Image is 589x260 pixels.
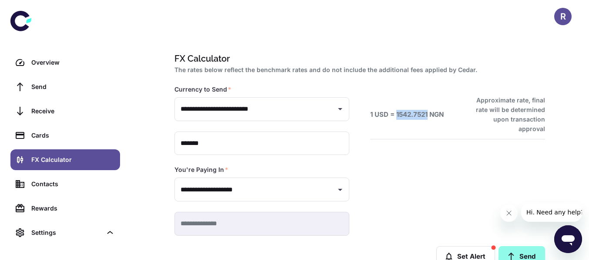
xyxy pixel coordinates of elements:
button: R [554,8,572,25]
div: FX Calculator [31,155,115,165]
h1: FX Calculator [174,52,542,65]
a: Receive [10,101,120,122]
div: Cards [31,131,115,140]
button: Open [334,184,346,196]
iframe: Close message [500,204,518,222]
div: Settings [31,228,102,237]
a: Send [10,76,120,97]
a: Overview [10,52,120,73]
h6: 1 USD = 1542.7521 NGN [370,110,444,120]
h6: Approximate rate, final rate will be determined upon transaction approval [466,95,545,134]
iframe: Message from company [521,203,582,222]
a: Rewards [10,198,120,219]
div: Rewards [31,204,115,213]
div: Send [31,82,115,92]
label: You're Paying In [174,165,228,174]
a: FX Calculator [10,149,120,170]
div: Overview [31,58,115,67]
div: Contacts [31,179,115,189]
a: Contacts [10,174,120,194]
label: Currency to Send [174,85,231,94]
div: Receive [31,106,115,116]
button: Open [334,103,346,115]
a: Cards [10,125,120,146]
span: Hi. Need any help? [5,6,63,13]
div: Settings [10,222,120,243]
iframe: Button to launch messaging window [554,225,582,253]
